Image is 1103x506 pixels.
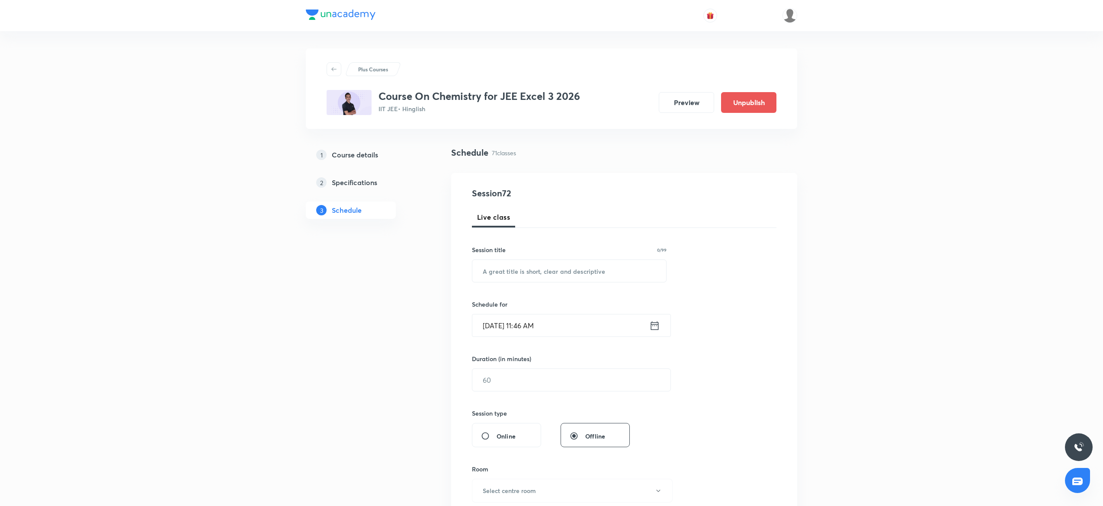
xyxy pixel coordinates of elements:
[472,260,666,282] input: A great title is short, clear and descriptive
[497,432,516,441] span: Online
[472,187,630,200] h4: Session 72
[332,205,362,215] h5: Schedule
[306,174,423,191] a: 2Specifications
[657,248,667,252] p: 0/99
[472,409,507,418] h6: Session type
[316,205,327,215] p: 3
[782,8,797,23] img: Shivank
[703,9,717,22] button: avatar
[472,369,670,391] input: 60
[585,432,605,441] span: Offline
[706,12,714,19] img: avatar
[327,90,372,115] img: 2B5A73A4-DC1C-4BCE-B01D-D98E9C13A453_plus.png
[472,464,488,474] h6: Room
[358,65,388,73] p: Plus Courses
[316,150,327,160] p: 1
[451,146,488,159] h4: Schedule
[316,177,327,188] p: 2
[721,92,776,113] button: Unpublish
[492,148,516,157] p: 71 classes
[306,10,375,22] a: Company Logo
[332,177,377,188] h5: Specifications
[306,10,375,20] img: Company Logo
[378,104,580,113] p: IIT JEE • Hinglish
[472,479,673,503] button: Select centre room
[472,300,667,309] h6: Schedule for
[483,486,536,495] h6: Select centre room
[659,92,714,113] button: Preview
[306,146,423,163] a: 1Course details
[378,90,580,102] h3: Course On Chemistry for JEE Excel 3 2026
[332,150,378,160] h5: Course details
[1074,442,1084,452] img: ttu
[472,354,531,363] h6: Duration (in minutes)
[477,212,510,222] span: Live class
[472,245,506,254] h6: Session title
